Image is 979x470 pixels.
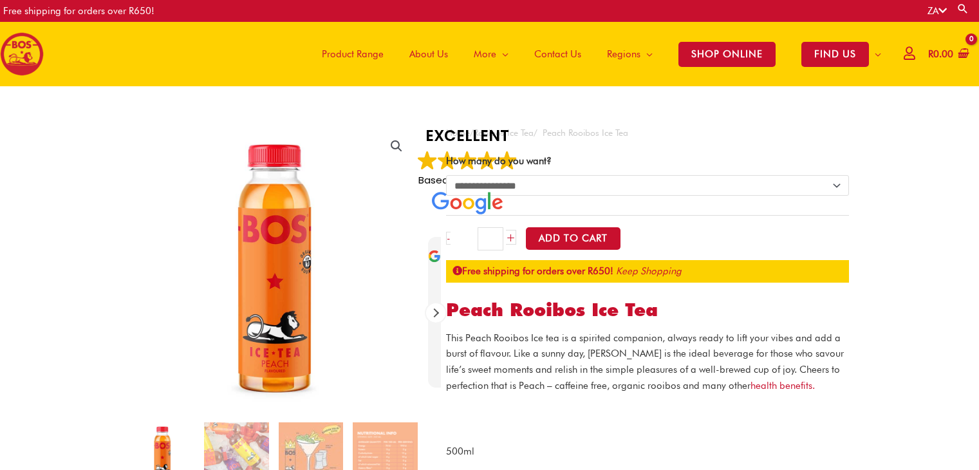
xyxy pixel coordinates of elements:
[594,22,666,86] a: Regions
[438,151,457,170] img: Google
[928,48,953,60] bdi: 0.00
[678,42,776,67] span: SHOP ONLINE
[409,35,448,73] span: About Us
[506,230,516,245] a: +
[446,330,849,394] p: This Peach Rooibos Ice tea is a spirited companion, always ready to lift your vibes and add a bur...
[926,40,969,69] a: View Shopping Cart, empty
[478,151,497,170] img: Google
[418,125,517,147] strong: EXCELLENT
[446,155,552,167] label: How many do you want?
[428,250,441,263] img: Google
[385,135,408,158] a: View full-screen image gallery
[474,35,496,73] span: More
[418,173,517,187] span: Based on
[478,227,503,250] input: Product quantity
[130,125,418,413] img: BOS_500ml_Peach
[534,35,581,73] span: Contact Us
[521,22,594,86] a: Contact Us
[426,303,445,323] div: Next review
[299,22,894,86] nav: Site Navigation
[956,3,969,15] a: Search button
[309,22,396,86] a: Product Range
[928,5,947,17] a: ZA
[396,22,461,86] a: About Us
[751,380,815,391] a: health benefits.
[322,35,384,73] span: Product Range
[432,192,503,214] img: Google
[666,22,788,86] a: SHOP ONLINE
[607,35,640,73] span: Regions
[418,151,437,170] img: Google
[801,42,869,67] span: FIND US
[446,232,451,245] a: -
[446,444,849,460] p: 500ml
[526,227,620,250] button: Add to Cart
[446,125,849,141] nav: Breadcrumb
[498,151,517,170] img: Google
[616,265,682,277] a: Keep Shopping
[928,48,933,60] span: R
[461,22,521,86] a: More
[458,151,477,170] img: Google
[446,299,849,321] h1: Peach Rooibos Ice Tea
[452,265,613,277] strong: Free shipping for orders over R650!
